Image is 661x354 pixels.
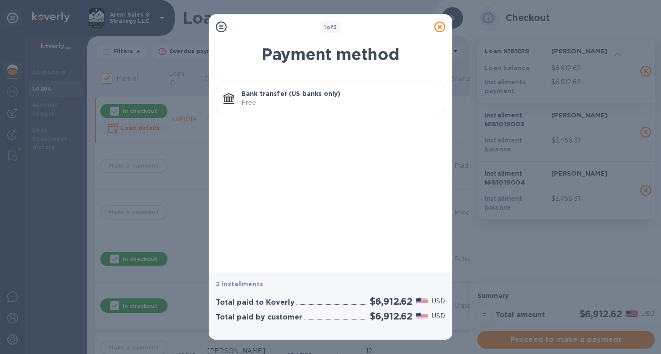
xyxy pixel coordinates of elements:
[370,296,412,307] h2: $6,912.62
[241,89,438,98] p: Bank transfer (US banks only)
[416,313,428,319] img: USD
[432,297,445,306] p: USD
[416,298,428,304] img: USD
[216,45,445,64] h1: Payment method
[324,24,326,30] span: 1
[370,311,412,322] h2: $6,912.62
[216,298,295,307] h3: Total paid to Koverly
[432,311,445,321] p: USD
[216,280,445,289] p: 2 installments
[216,313,302,322] h3: Total paid by customer
[241,98,438,108] p: Free
[324,24,337,30] b: of 3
